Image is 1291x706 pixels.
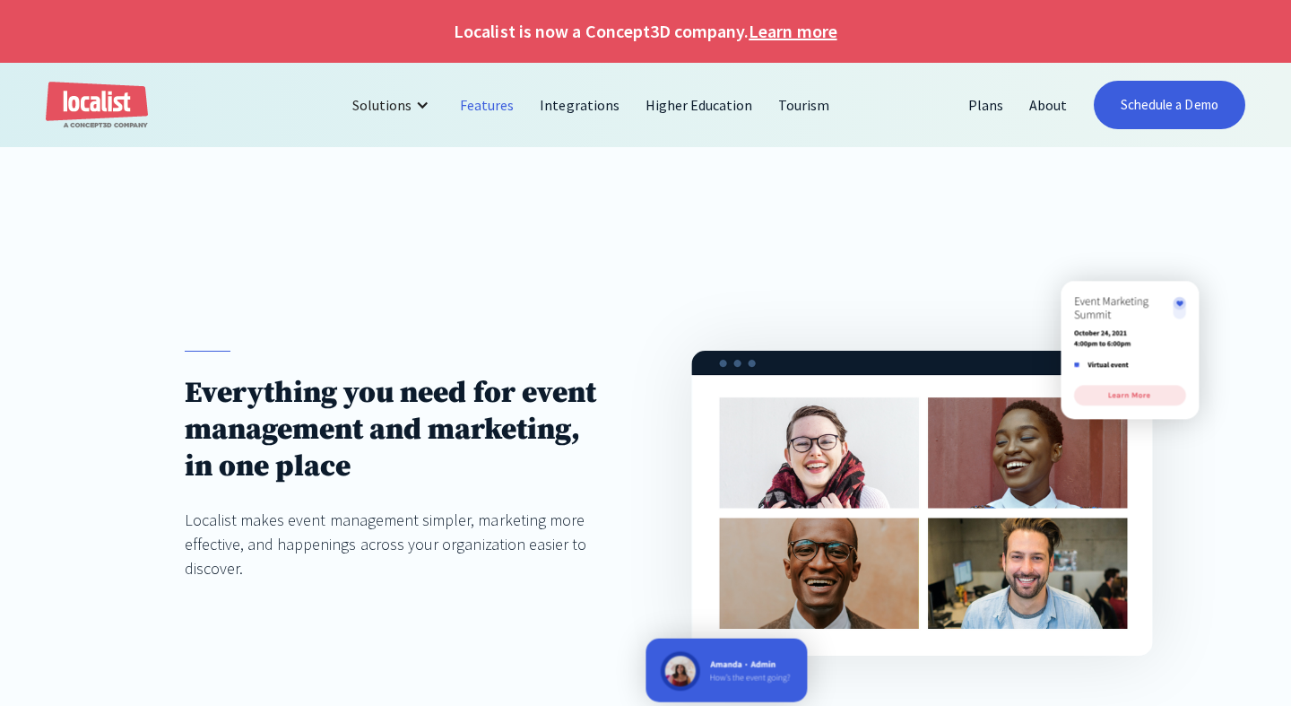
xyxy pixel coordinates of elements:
[766,83,843,126] a: Tourism
[185,508,600,580] div: Localist makes event management simpler, marketing more effective, and happenings across your org...
[339,83,447,126] div: Solutions
[527,83,632,126] a: Integrations
[46,82,148,129] a: home
[447,83,527,126] a: Features
[185,375,600,485] h1: Everything you need for event management and marketing, in one place
[1094,81,1245,129] a: Schedule a Demo
[1017,83,1080,126] a: About
[352,94,412,116] div: Solutions
[956,83,1017,126] a: Plans
[633,83,767,126] a: Higher Education
[749,18,836,45] a: Learn more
